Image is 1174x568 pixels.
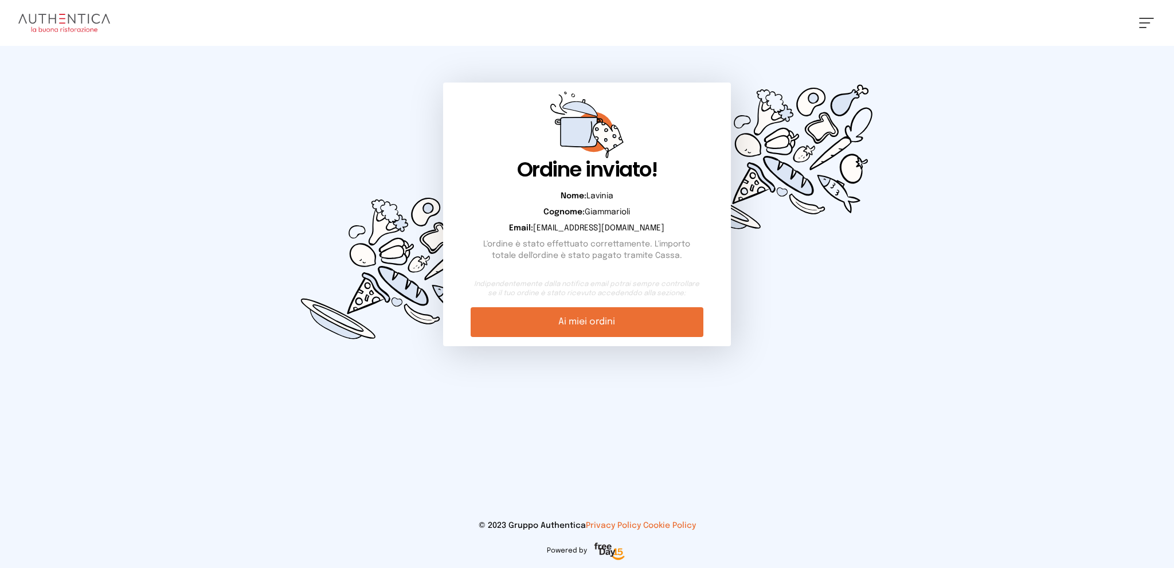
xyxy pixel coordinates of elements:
h1: Ordine inviato! [471,158,703,181]
p: Lavinia [471,190,703,202]
p: L'ordine è stato effettuato correttamente. L'importo totale dell'ordine è stato pagato tramite Ca... [471,238,703,261]
p: © 2023 Gruppo Authentica [18,520,1156,531]
img: logo-freeday.3e08031.png [592,540,628,563]
p: [EMAIL_ADDRESS][DOMAIN_NAME] [471,222,703,234]
span: Powered by [547,546,587,555]
b: Cognome: [543,208,585,216]
a: Privacy Policy [586,522,641,530]
p: Giammarioli [471,206,703,218]
small: Indipendentemente dalla notifica email potrai sempre controllare se il tuo ordine è stato ricevut... [471,280,703,298]
b: Email: [509,224,533,232]
a: Ai miei ordini [471,307,703,337]
img: d0449c3114cc73e99fc76ced0c51d0cd.svg [284,156,504,378]
img: logo.8f33a47.png [18,14,110,32]
img: d0449c3114cc73e99fc76ced0c51d0cd.svg [670,46,890,268]
a: Cookie Policy [643,522,696,530]
b: Nome: [561,192,586,200]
